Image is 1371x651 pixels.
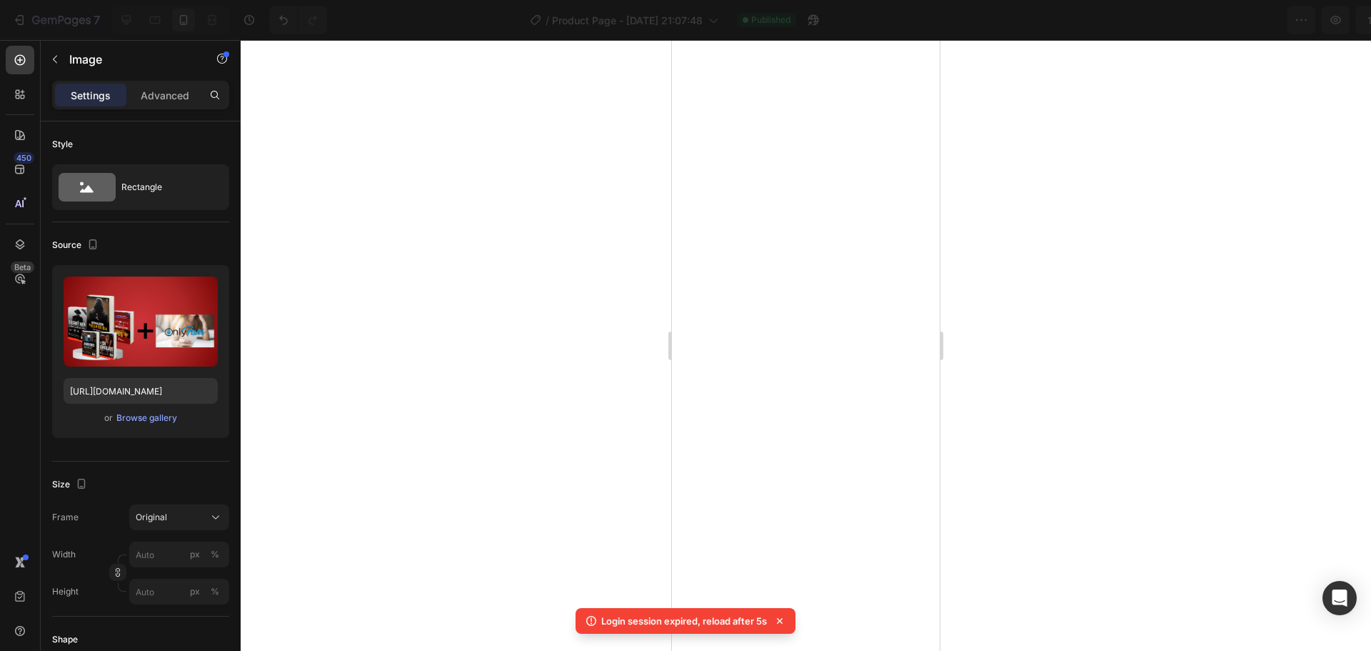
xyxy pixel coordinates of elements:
input: px% [129,542,229,567]
input: https://example.com/image.jpg [64,378,218,404]
div: px [190,585,200,598]
div: Beta [11,262,34,273]
button: 7 [6,6,106,34]
div: Rectangle [121,171,209,204]
label: Height [52,585,79,598]
p: Settings [71,88,111,103]
div: 450 [14,152,34,164]
button: Original [129,505,229,530]
label: Frame [52,511,79,524]
input: px% [129,579,229,605]
span: Published [751,14,790,26]
span: 1 product assigned [1093,13,1185,28]
div: Publish [1288,13,1324,28]
div: Size [52,475,90,495]
label: Width [52,548,76,561]
div: Source [52,236,101,255]
iframe: Design area [672,40,940,651]
div: Browse gallery [116,412,177,424]
img: preview-image [64,277,218,367]
span: Original [136,511,167,524]
button: 1 product assigned [1080,6,1217,34]
p: Advanced [141,88,189,103]
span: / [546,13,549,28]
button: px [206,546,224,563]
div: % [211,548,219,561]
button: Save [1223,6,1270,34]
div: Open Intercom Messenger [1322,581,1357,615]
p: Image [69,51,191,68]
button: Publish [1276,6,1336,34]
span: Save [1235,14,1259,26]
div: px [190,548,200,561]
div: Style [52,138,73,151]
span: or [104,409,113,427]
p: 7 [94,11,100,29]
button: px [206,583,224,600]
button: Browse gallery [116,411,178,425]
div: % [211,585,219,598]
button: % [186,546,204,563]
button: % [186,583,204,600]
div: Undo/Redo [269,6,327,34]
div: Shape [52,633,78,646]
span: Product Page - [DATE] 21:07:48 [552,13,703,28]
p: Login session expired, reload after 5s [601,614,767,628]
